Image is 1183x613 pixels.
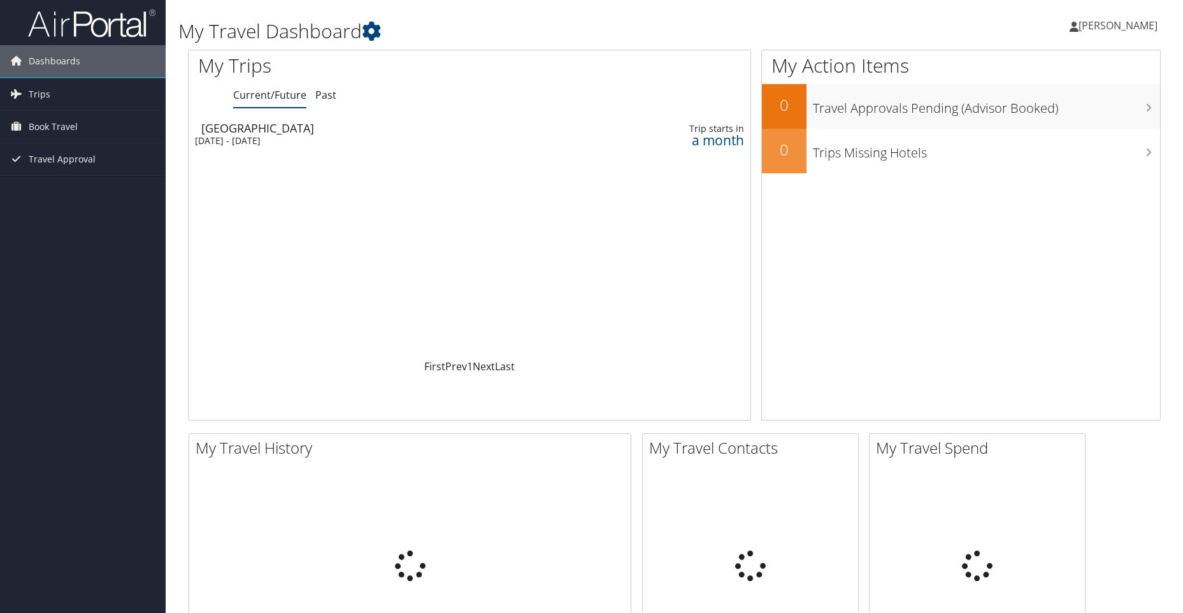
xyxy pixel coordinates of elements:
a: Next [473,359,495,373]
div: a month [619,134,744,146]
h2: My Travel Contacts [649,437,858,459]
h1: My Travel Dashboard [178,18,840,45]
a: Current/Future [233,88,306,102]
div: Trip starts in [619,123,744,134]
h2: My Travel Spend [876,437,1085,459]
div: [DATE] - [DATE] [195,135,544,147]
span: Book Travel [29,111,78,143]
a: Past [315,88,336,102]
span: Travel Approval [29,143,96,175]
h2: My Travel History [196,437,631,459]
span: Trips [29,78,50,110]
a: 0Travel Approvals Pending (Advisor Booked) [762,84,1161,129]
a: 1 [467,359,473,373]
img: airportal-logo.png [28,8,155,38]
a: [PERSON_NAME] [1070,6,1170,45]
div: [GEOGRAPHIC_DATA] [201,122,550,134]
a: 0Trips Missing Hotels [762,129,1161,173]
h1: My Trips [198,52,507,79]
h2: 0 [762,139,807,161]
a: Last [495,359,515,373]
a: Prev [445,359,467,373]
span: [PERSON_NAME] [1079,18,1158,32]
h2: 0 [762,94,807,116]
span: Dashboards [29,45,80,77]
h3: Travel Approvals Pending (Advisor Booked) [813,93,1161,117]
a: First [424,359,445,373]
h1: My Action Items [762,52,1161,79]
h3: Trips Missing Hotels [813,138,1161,162]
